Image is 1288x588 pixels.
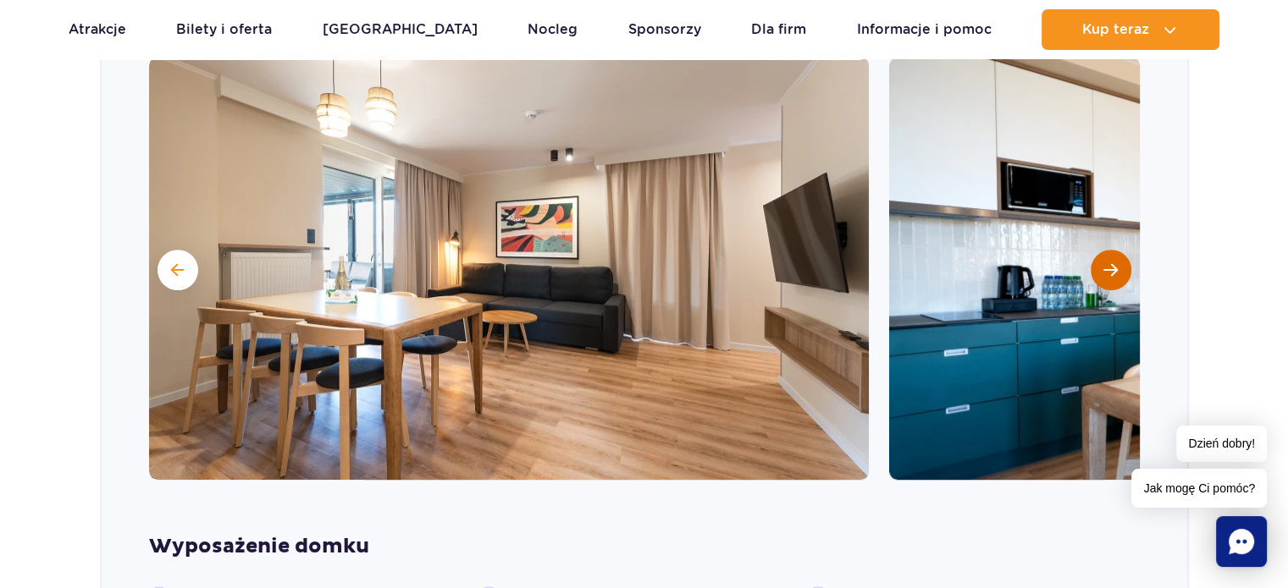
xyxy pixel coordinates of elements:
[857,9,992,50] a: Informacje i pomoc
[323,9,478,50] a: [GEOGRAPHIC_DATA]
[1176,426,1267,462] span: Dzień dobry!
[149,534,1140,559] strong: Wyposażenie domku
[751,9,806,50] a: Dla firm
[1042,9,1219,50] button: Kup teraz
[1082,22,1149,37] span: Kup teraz
[628,9,701,50] a: Sponsorzy
[528,9,578,50] a: Nocleg
[69,9,126,50] a: Atrakcje
[1131,469,1267,508] span: Jak mogę Ci pomóc?
[176,9,272,50] a: Bilety i oferta
[1216,516,1267,567] div: Chat
[1091,250,1131,290] button: Następny slajd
